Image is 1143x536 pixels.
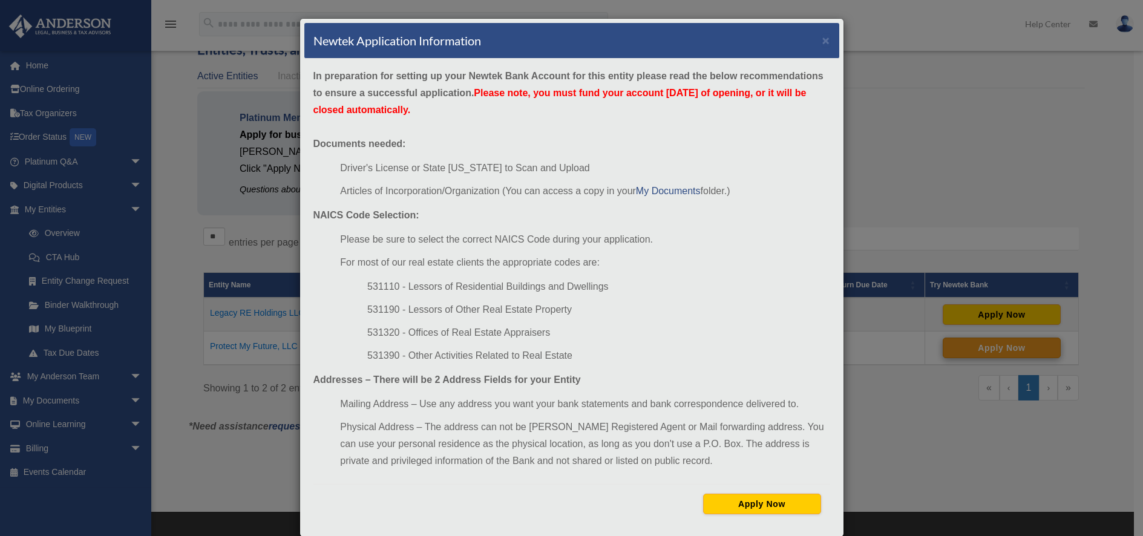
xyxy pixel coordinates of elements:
li: 531320 - Offices of Real Estate Appraisers [367,324,830,341]
li: 531110 - Lessors of Residential Buildings and Dwellings [367,278,830,295]
li: Physical Address – The address can not be [PERSON_NAME] Registered Agent or Mail forwarding addre... [340,419,830,469]
h4: Newtek Application Information [313,32,481,49]
strong: Addresses – There will be 2 Address Fields for your Entity [313,374,581,385]
li: For most of our real estate clients the appropriate codes are: [340,254,830,271]
a: My Documents [636,186,701,196]
span: Please note, you must fund your account [DATE] of opening, or it will be closed automatically. [313,88,807,115]
li: Driver's License or State [US_STATE] to Scan and Upload [340,160,830,177]
strong: Documents needed: [313,139,406,149]
button: Apply Now [703,494,821,514]
strong: NAICS Code Selection: [313,210,419,220]
button: × [822,34,830,47]
li: 531390 - Other Activities Related to Real Estate [367,347,830,364]
li: 531190 - Lessors of Other Real Estate Property [367,301,830,318]
li: Mailing Address – Use any address you want your bank statements and bank correspondence delivered... [340,396,830,413]
li: Articles of Incorporation/Organization (You can access a copy in your folder.) [340,183,830,200]
li: Please be sure to select the correct NAICS Code during your application. [340,231,830,248]
strong: In preparation for setting up your Newtek Bank Account for this entity please read the below reco... [313,71,824,115]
